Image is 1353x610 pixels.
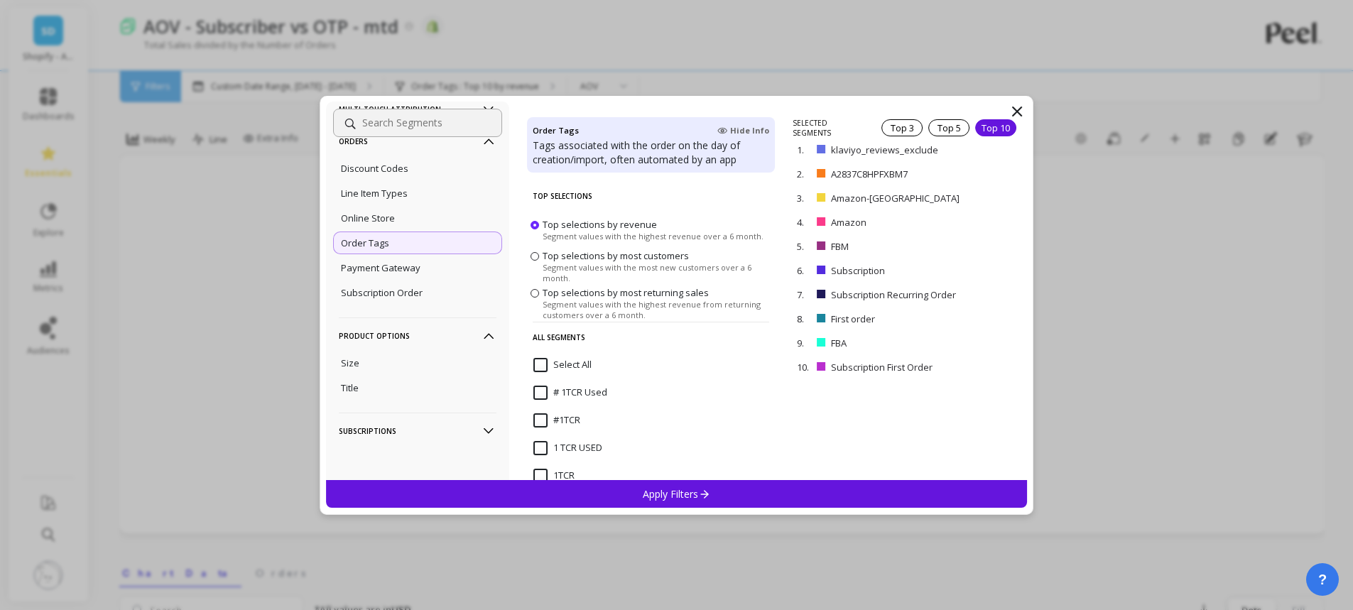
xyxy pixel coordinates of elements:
div: Top 10 [975,119,1016,136]
p: Orders [339,123,496,159]
p: 9. [797,337,811,349]
p: 4. [797,216,811,229]
p: All Segments [533,322,769,352]
p: Subscription Recurring Order [831,288,987,301]
p: A2837C8HPFXBM7 [831,168,963,180]
p: Discount Codes [341,162,408,175]
p: FBM [831,240,933,253]
p: Size [341,356,359,369]
button: ? [1306,563,1339,596]
p: 7. [797,288,811,301]
p: Amazon [831,216,942,229]
p: Subscription [831,264,952,277]
p: 8. [797,312,811,325]
span: 1TCR [533,469,575,483]
span: Segment values with the highest revenue over a 6 month. [543,230,764,241]
span: ? [1318,570,1327,589]
span: 1 TCR USED [533,441,602,455]
p: Tags associated with the order on the day of creation/import, often automated by an app [533,138,769,167]
p: Subscription First Order [831,361,975,374]
span: Hide Info [717,125,769,136]
p: Order Tags [341,236,389,249]
p: 6. [797,264,811,277]
p: 5. [797,240,811,253]
p: 3. [797,192,811,205]
p: Top Selections [533,181,769,211]
p: 10. [797,361,811,374]
p: Online Store [341,212,395,224]
span: #1TCR [533,413,580,427]
h4: Order Tags [533,123,579,138]
p: klaviyo_reviews_exclude [831,143,978,156]
p: First order [831,312,947,325]
p: SELECTED SEGMENTS [793,118,864,138]
span: Segment values with the highest revenue from returning customers over a 6 month. [543,299,771,320]
p: Amazon-[GEOGRAPHIC_DATA] [831,192,989,205]
p: Product Options [339,317,496,354]
p: Subscription Order [341,286,423,299]
div: Top 5 [928,119,969,136]
span: # 1TCR Used [533,386,607,400]
div: Top 3 [881,119,923,136]
p: Payment Gateway [341,261,420,274]
p: Subscriptions [339,413,496,449]
p: Title [341,381,359,394]
input: Search Segments [333,109,502,137]
span: Select All [533,358,592,372]
span: Top selections by most customers [543,249,689,262]
p: Apply Filters [643,487,710,501]
span: Top selections by revenue [543,217,657,230]
span: Segment values with the most new customers over a 6 month. [543,262,771,283]
p: 1. [797,143,811,156]
span: Top selections by most returning sales [543,286,709,299]
p: FBA [831,337,933,349]
p: 2. [797,168,811,180]
p: Line Item Types [341,187,408,200]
